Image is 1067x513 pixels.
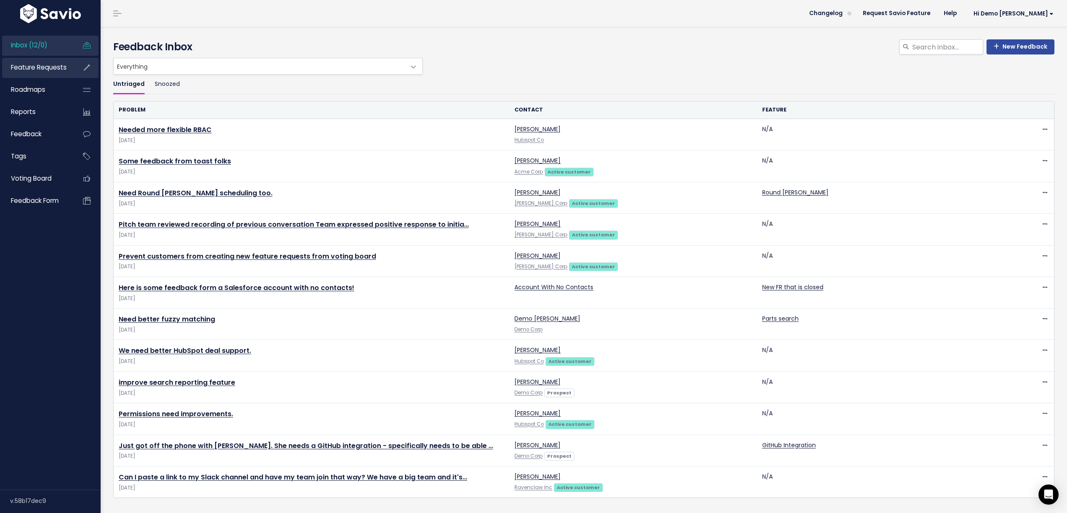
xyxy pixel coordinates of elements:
[114,101,509,119] th: Problem
[11,196,59,205] span: Feedback form
[911,39,983,54] input: Search inbox...
[119,168,504,176] span: [DATE]
[119,220,469,229] a: Pitch team reviewed recording of previous conversation Team expressed positive response to initia…
[937,7,963,20] a: Help
[18,4,83,23] img: logo-white.9d6f32f41409.svg
[554,483,602,491] a: Active customer
[119,294,504,303] span: [DATE]
[544,388,574,396] a: Prospect
[572,231,615,238] strong: Active customer
[974,10,1054,17] span: Hi Demo [PERSON_NAME]
[514,283,593,291] a: Account With No Contacts
[119,231,504,240] span: [DATE]
[757,371,1005,403] td: N/A
[10,490,101,512] div: v.58b17dec9
[514,231,567,238] a: [PERSON_NAME] Corp
[514,156,561,165] a: [PERSON_NAME]
[11,41,47,49] span: Inbox (12/0)
[119,125,212,135] a: Needed more flexible RBAC
[2,58,70,77] a: Feature Requests
[514,188,561,197] a: [PERSON_NAME]
[119,452,504,461] span: [DATE]
[119,441,493,451] a: Just got off the phone with [PERSON_NAME]. She needs a GitHub integration - specifically needs to...
[757,150,1005,182] td: N/A
[119,283,354,293] a: Here is some feedback form a Salesforce account with no contacts!
[514,441,561,449] a: [PERSON_NAME]
[2,36,70,55] a: Inbox (12/0)
[514,314,580,323] a: Demo [PERSON_NAME]
[514,125,561,133] a: [PERSON_NAME]
[119,357,504,366] span: [DATE]
[514,220,561,228] a: [PERSON_NAME]
[514,168,543,175] a: Acme Corp
[809,10,843,16] span: Changelog
[514,378,561,386] a: [PERSON_NAME]
[119,420,504,429] span: [DATE]
[514,200,567,207] a: [PERSON_NAME] Corp
[757,245,1005,277] td: N/A
[114,58,405,74] span: Everything
[119,409,233,419] a: Permissions need improvements.
[514,472,561,481] a: [PERSON_NAME]
[545,357,594,365] a: Active customer
[514,326,543,333] a: Demo Corp
[757,119,1005,150] td: N/A
[762,283,823,291] a: New FR that is closed
[569,199,618,207] a: Active customer
[762,188,828,197] a: Round [PERSON_NAME]
[569,262,618,270] a: Active customer
[514,484,552,491] a: Ravenclaw Inc
[514,251,561,260] a: [PERSON_NAME]
[757,403,1005,435] td: N/A
[11,174,52,183] span: Voting Board
[11,130,42,138] span: Feedback
[113,75,1054,94] ul: Filter feature requests
[545,420,594,428] a: Active customer
[119,251,376,261] a: Prevent customers from creating new feature requests from voting board
[2,124,70,144] a: Feedback
[514,409,561,417] a: [PERSON_NAME]
[11,63,67,72] span: Feature Requests
[2,102,70,122] a: Reports
[514,453,543,459] a: Demo Corp
[514,358,544,365] a: Hubspot Co
[514,389,543,396] a: Demo Corp
[757,340,1005,371] td: N/A
[547,389,571,396] strong: Prospect
[155,75,180,94] a: Snoozed
[514,137,544,143] a: Hubspot Co
[548,168,591,175] strong: Active customer
[119,314,215,324] a: Need better fuzzy matching
[963,7,1060,20] a: Hi Demo [PERSON_NAME]
[2,169,70,188] a: Voting Board
[514,346,561,354] a: [PERSON_NAME]
[757,101,1005,119] th: Feature
[557,484,600,491] strong: Active customer
[569,230,618,238] a: Active customer
[545,167,593,176] a: Active customer
[572,263,615,270] strong: Active customer
[544,451,574,460] a: Prospect
[119,326,504,334] span: [DATE]
[11,152,26,161] span: Tags
[2,191,70,210] a: Feedback form
[548,358,592,365] strong: Active customer
[1038,484,1059,505] div: Open Intercom Messenger
[119,389,504,398] span: [DATE]
[113,39,1054,54] h4: Feedback Inbox
[119,188,273,198] a: Need Round [PERSON_NAME] scheduling too.
[113,58,423,75] span: Everything
[757,214,1005,245] td: N/A
[514,421,544,427] a: Hubspot Co
[856,7,937,20] a: Request Savio Feature
[987,39,1054,54] a: New Feedback
[11,85,45,94] span: Roadmaps
[119,484,504,492] span: [DATE]
[762,314,799,323] a: Parts search
[514,263,567,270] a: [PERSON_NAME] Corp
[548,421,592,427] strong: Active customer
[119,472,467,482] a: Can I paste a link to my Slack channel and have my team join that way? We have a big team and it's…
[547,453,571,459] strong: Prospect
[11,107,36,116] span: Reports
[762,441,816,449] a: GitHub Integration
